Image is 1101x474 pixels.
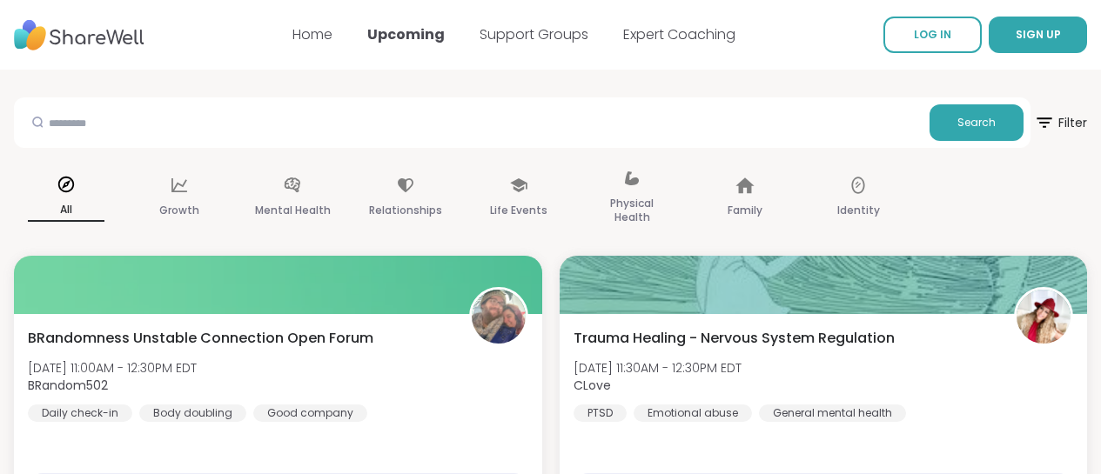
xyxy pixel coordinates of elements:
p: Physical Health [594,193,670,228]
span: Search [957,115,996,130]
a: Expert Coaching [623,24,735,44]
span: Trauma Healing - Nervous System Regulation [574,328,895,349]
button: Search [930,104,1024,141]
a: Upcoming [367,24,445,44]
span: Filter [1034,102,1087,144]
a: LOG IN [883,17,982,53]
p: All [28,199,104,222]
button: SIGN UP [989,17,1087,53]
img: CLove [1017,290,1071,344]
p: Relationships [369,200,442,221]
a: Home [292,24,332,44]
img: ShareWell Nav Logo [14,11,144,59]
p: Mental Health [255,200,331,221]
div: Good company [253,404,367,422]
p: Identity [837,200,880,221]
span: LOG IN [914,27,951,42]
span: [DATE] 11:00AM - 12:30PM EDT [28,359,197,377]
span: SIGN UP [1016,27,1061,42]
b: CLove [574,377,611,394]
p: Growth [159,200,199,221]
p: Family [728,200,762,221]
button: Filter [1034,97,1087,148]
img: BRandom502 [472,290,526,344]
p: Life Events [490,200,547,221]
div: Body doubling [139,404,246,422]
a: Support Groups [480,24,588,44]
div: PTSD [574,404,627,422]
div: Emotional abuse [634,404,752,422]
div: General mental health [759,404,906,422]
span: [DATE] 11:30AM - 12:30PM EDT [574,359,742,377]
div: Daily check-in [28,404,132,422]
span: BRandomness Unstable Connection Open Forum [28,328,373,349]
b: BRandom502 [28,377,108,394]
